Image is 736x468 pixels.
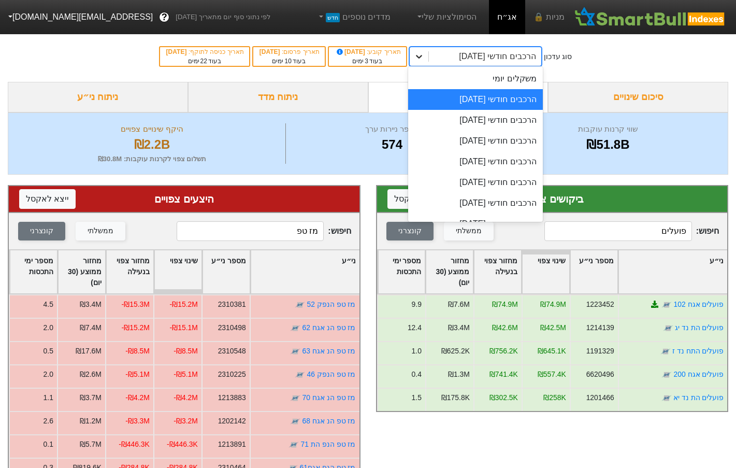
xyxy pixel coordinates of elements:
[162,10,167,24] span: ?
[570,250,617,293] div: Toggle SortBy
[426,250,473,293] div: Toggle SortBy
[44,439,53,450] div: 0.1
[177,221,324,241] input: 409 רשומות...
[295,370,305,380] img: tase link
[125,392,150,403] div: -₪4.2M
[544,51,572,62] div: סוג עדכון
[259,48,282,55] span: [DATE]
[119,439,150,450] div: -₪446.3K
[334,56,401,66] div: בעוד ימים
[474,250,521,293] div: Toggle SortBy
[125,416,150,427] div: -₪3.3M
[661,370,672,380] img: tase link
[174,369,198,380] div: -₪5.1M
[365,58,368,65] span: 3
[218,439,246,450] div: 1213891
[548,82,728,112] div: סיכום שינויים
[44,299,53,310] div: 4.5
[307,370,355,378] a: מז טפ הנפק 46
[586,392,614,403] div: 1201466
[21,123,283,135] div: היקף שינויים צפויים
[177,221,351,241] span: חיפוש :
[19,189,76,209] button: ייצא לאקסל
[537,369,566,380] div: ₪557.4K
[408,151,543,172] div: הרכבים חודשי [DATE]
[661,300,672,310] img: tase link
[88,225,113,237] div: ממשלתי
[459,50,536,63] div: הרכבים חודשי [DATE]
[170,299,198,310] div: -₪15.2M
[312,7,395,27] a: מדדים נוספיםחדש
[448,299,469,310] div: ₪7.6M
[448,322,469,333] div: ₪3.4M
[673,300,724,308] a: פועלים אגח 102
[218,299,246,310] div: 2310381
[176,12,270,22] span: לפי נתוני סוף יום מתאריך [DATE]
[586,322,614,333] div: 1214139
[218,346,246,357] div: 2310548
[218,369,246,380] div: 2310225
[441,346,469,357] div: ₪625.2K
[125,346,150,357] div: -₪8.5M
[368,82,549,112] div: ביקושים והיצעים צפויים
[411,369,421,380] div: 0.4
[501,135,715,154] div: ₪51.8B
[154,250,201,293] div: Toggle SortBy
[188,82,368,112] div: ניתוח מדד
[174,392,198,403] div: -₪4.2M
[288,135,496,154] div: 574
[288,123,496,135] div: מספר ניירות ערך
[19,191,349,207] div: היצעים צפויים
[44,392,53,403] div: 1.1
[8,82,188,112] div: ניתוח ני״ע
[544,221,719,241] span: חיפוש :
[540,322,566,333] div: ₪42.5M
[80,416,102,427] div: ₪1.2M
[58,250,105,293] div: Toggle SortBy
[30,225,53,237] div: קונצרני
[10,250,57,293] div: Toggle SortBy
[174,346,198,357] div: -₪8.5M
[258,56,320,66] div: בעוד ימים
[284,58,291,65] span: 10
[80,299,102,310] div: ₪3.4M
[167,439,198,450] div: -₪446.3K
[378,250,425,293] div: Toggle SortBy
[408,110,543,131] div: הרכבים חודשי [DATE]
[125,369,150,380] div: -₪5.1M
[302,393,356,402] a: מז טפ הנ אגח 70
[544,221,691,241] input: 165 רשומות...
[80,439,102,450] div: ₪5.7M
[540,299,566,310] div: ₪74.9M
[76,222,125,240] button: ממשלתי
[218,322,246,333] div: 2310498
[218,416,246,427] div: 1202142
[408,172,543,193] div: הרכבים חודשי [DATE]
[44,369,53,380] div: 2.0
[122,322,150,333] div: -₪15.2M
[407,322,421,333] div: 12.4
[335,48,367,55] span: [DATE]
[302,323,356,332] a: מז טפ הנ אגח 62
[586,346,614,357] div: 1191329
[290,416,300,427] img: tase link
[44,346,53,357] div: 0.5
[80,369,102,380] div: ₪2.6M
[408,214,543,234] div: הרכבים חודשי [DATE]
[76,346,102,357] div: ₪17.6M
[387,191,717,207] div: ביקושים צפויים
[174,416,198,427] div: -₪3.2M
[334,47,401,56] div: תאריך קובע :
[543,392,566,403] div: ₪258K
[302,417,356,425] a: מז טפ הנ אגח 68
[80,322,102,333] div: ₪7.4M
[489,346,517,357] div: ₪756.2K
[573,7,728,27] img: SmartBull
[290,323,300,333] img: tase link
[258,47,320,56] div: תאריך פרסום :
[387,189,444,209] button: ייצא לאקסל
[21,154,283,164] div: תשלום צפוי לקרנות עוקבות : ₪30.8M
[456,225,482,237] div: ממשלתי
[290,346,300,357] img: tase link
[586,369,614,380] div: 6620496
